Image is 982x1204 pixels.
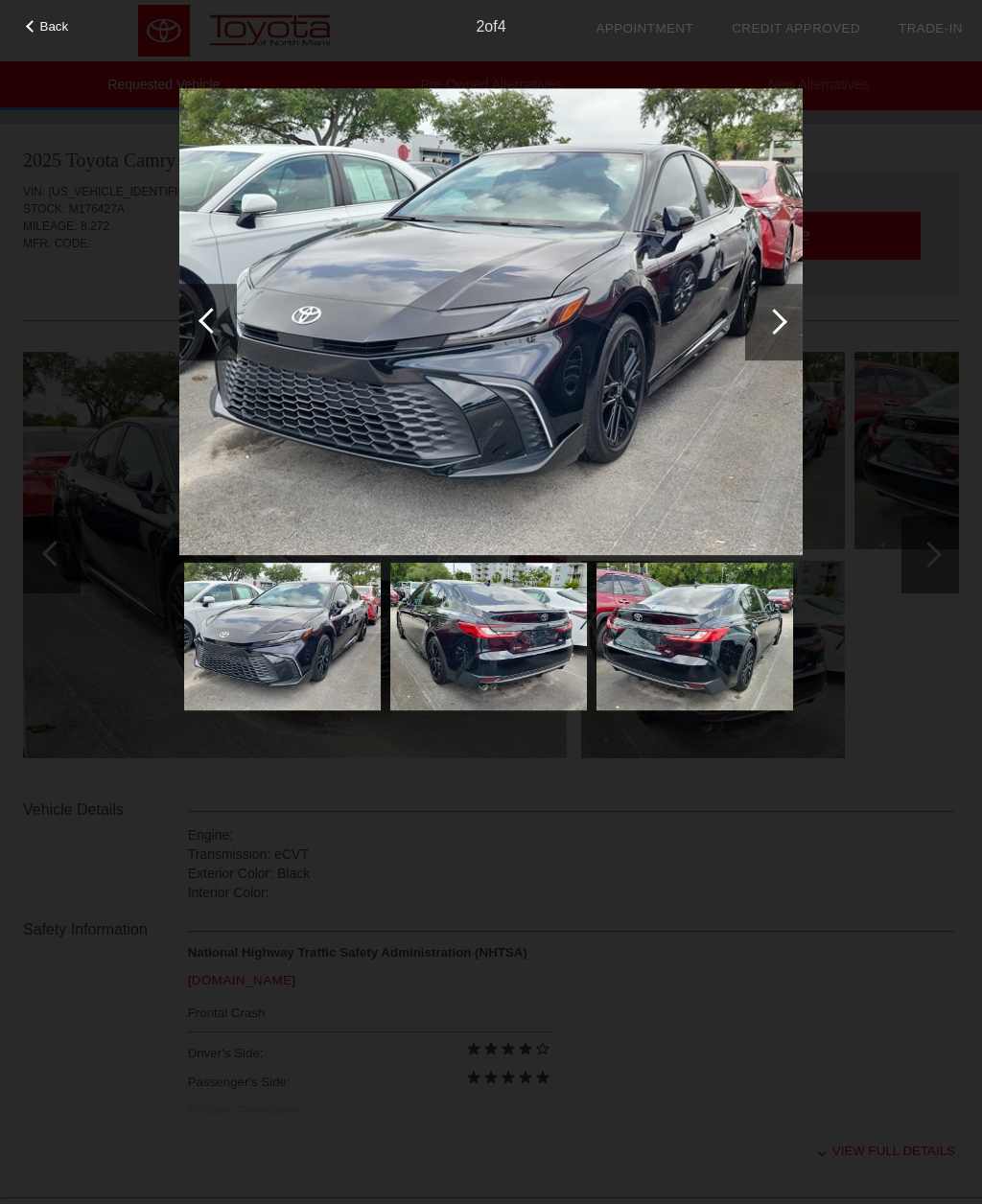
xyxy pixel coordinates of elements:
img: 4c7620e02061b6151960ee81d884ec9bx.jpg [596,563,793,710]
a: Appointment [596,21,693,35]
span: 2 [476,18,484,35]
a: Trade-In [899,21,963,35]
img: de66f3eb649237861616ce1b3394c823x.jpg [179,88,803,556]
a: Credit Approved [732,21,860,35]
img: 1e1054e8b417aa75a1a3a10e846f1624x.jpg [390,563,587,710]
img: de66f3eb649237861616ce1b3394c823x.jpg [184,563,381,710]
span: Back [40,19,69,34]
span: 4 [498,18,506,35]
